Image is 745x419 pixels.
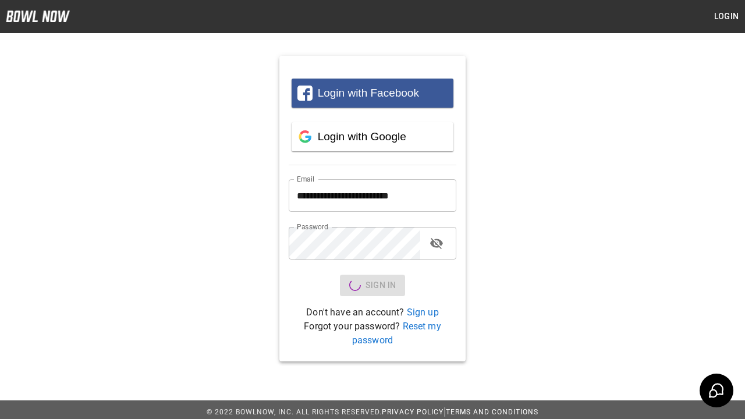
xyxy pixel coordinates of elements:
[292,79,453,108] button: Login with Facebook
[6,10,70,22] img: logo
[289,306,456,319] p: Don't have an account?
[708,6,745,27] button: Login
[425,232,448,255] button: toggle password visibility
[207,408,382,416] span: © 2022 BowlNow, Inc. All Rights Reserved.
[318,130,406,143] span: Login with Google
[407,307,439,318] a: Sign up
[289,319,456,347] p: Forgot your password?
[446,408,538,416] a: Terms and Conditions
[318,87,419,99] span: Login with Facebook
[382,408,444,416] a: Privacy Policy
[352,321,441,346] a: Reset my password
[292,122,453,151] button: Login with Google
